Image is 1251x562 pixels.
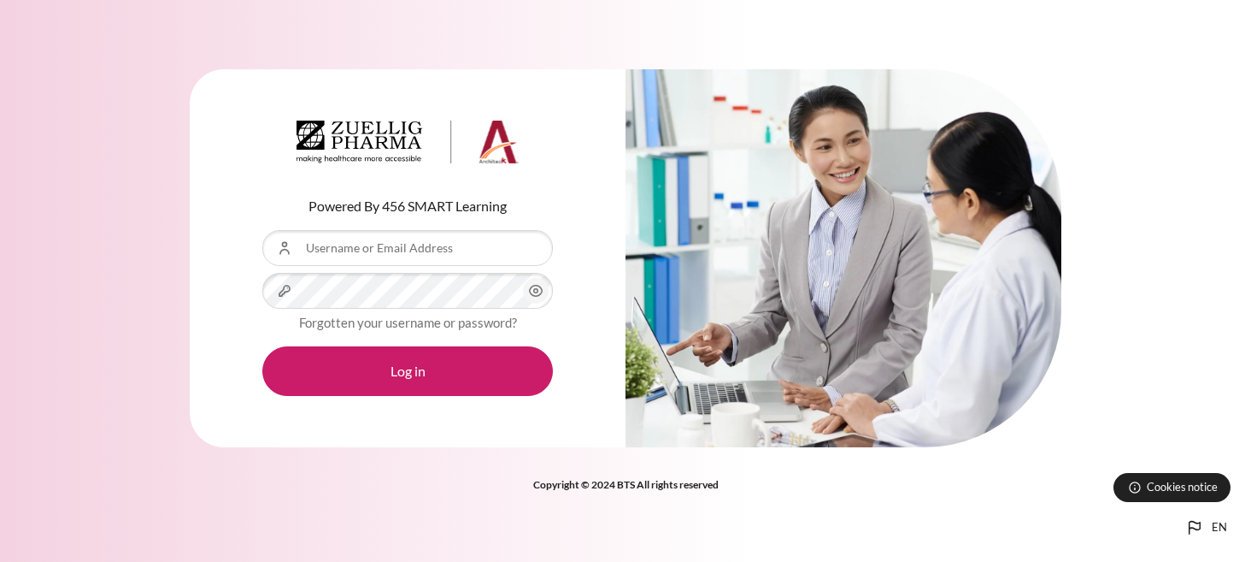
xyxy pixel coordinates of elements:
[299,315,517,330] a: Forgotten your username or password?
[297,121,519,163] img: Architeck
[533,478,719,491] strong: Copyright © 2024 BTS All rights reserved
[297,121,519,170] a: Architeck
[1178,511,1234,545] button: Languages
[262,346,553,396] button: Log in
[1212,519,1227,536] span: en
[262,230,553,266] input: Username or Email Address
[262,196,553,216] p: Powered By 456 SMART Learning
[1113,473,1230,502] button: Cookies notice
[1147,479,1218,495] span: Cookies notice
